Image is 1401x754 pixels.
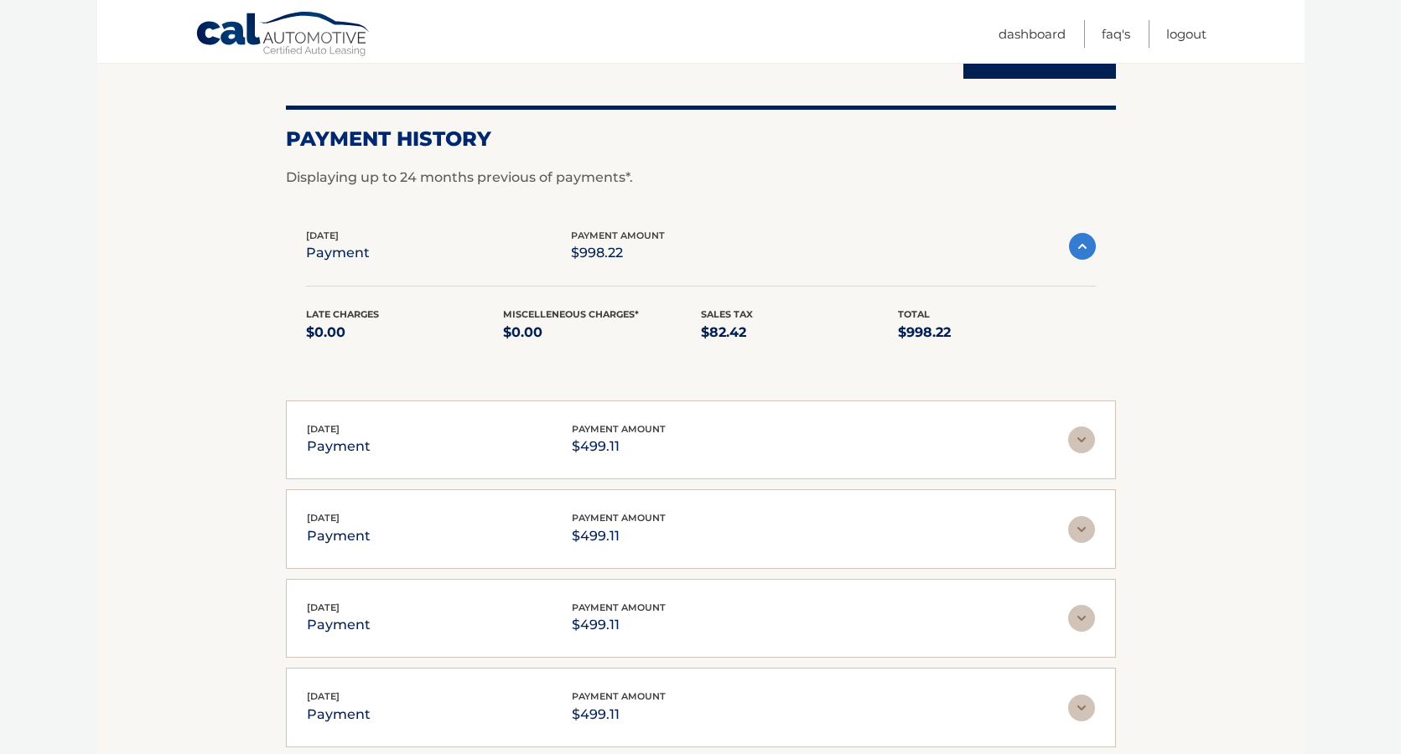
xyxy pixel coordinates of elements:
span: [DATE] [307,423,340,435]
p: $998.22 [898,321,1096,344]
a: FAQ's [1102,20,1130,48]
span: payment amount [572,423,666,435]
p: $0.00 [503,321,701,344]
span: payment amount [572,690,666,702]
img: accordion-rest.svg [1068,695,1095,721]
span: Miscelleneous Charges* [503,308,639,320]
a: Dashboard [999,20,1066,48]
span: payment amount [571,230,665,241]
a: Logout [1166,20,1206,48]
span: payment amount [572,512,666,524]
p: Displaying up to 24 months previous of payments*. [286,168,1116,188]
span: [DATE] [307,602,340,613]
h2: Payment History [286,127,1116,152]
p: $499.11 [572,435,666,458]
p: $82.42 [701,321,899,344]
span: [DATE] [306,230,339,241]
p: $499.11 [572,613,666,637]
img: accordion-active.svg [1069,233,1096,260]
p: payment [307,613,371,637]
span: Late Charges [306,308,379,320]
span: payment amount [572,602,666,613]
p: payment [307,703,371,726]
img: accordion-rest.svg [1068,605,1095,632]
p: payment [307,524,371,548]
p: $998.22 [571,241,665,265]
p: payment [307,435,371,458]
span: [DATE] [307,690,340,702]
p: payment [306,241,370,265]
a: Cal Automotive [195,11,371,59]
img: accordion-rest.svg [1068,516,1095,543]
span: [DATE] [307,512,340,524]
img: accordion-rest.svg [1068,426,1095,453]
p: $499.11 [572,524,666,548]
span: Sales Tax [701,308,753,320]
p: $499.11 [572,703,666,726]
span: Total [898,308,930,320]
p: $0.00 [306,321,504,344]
